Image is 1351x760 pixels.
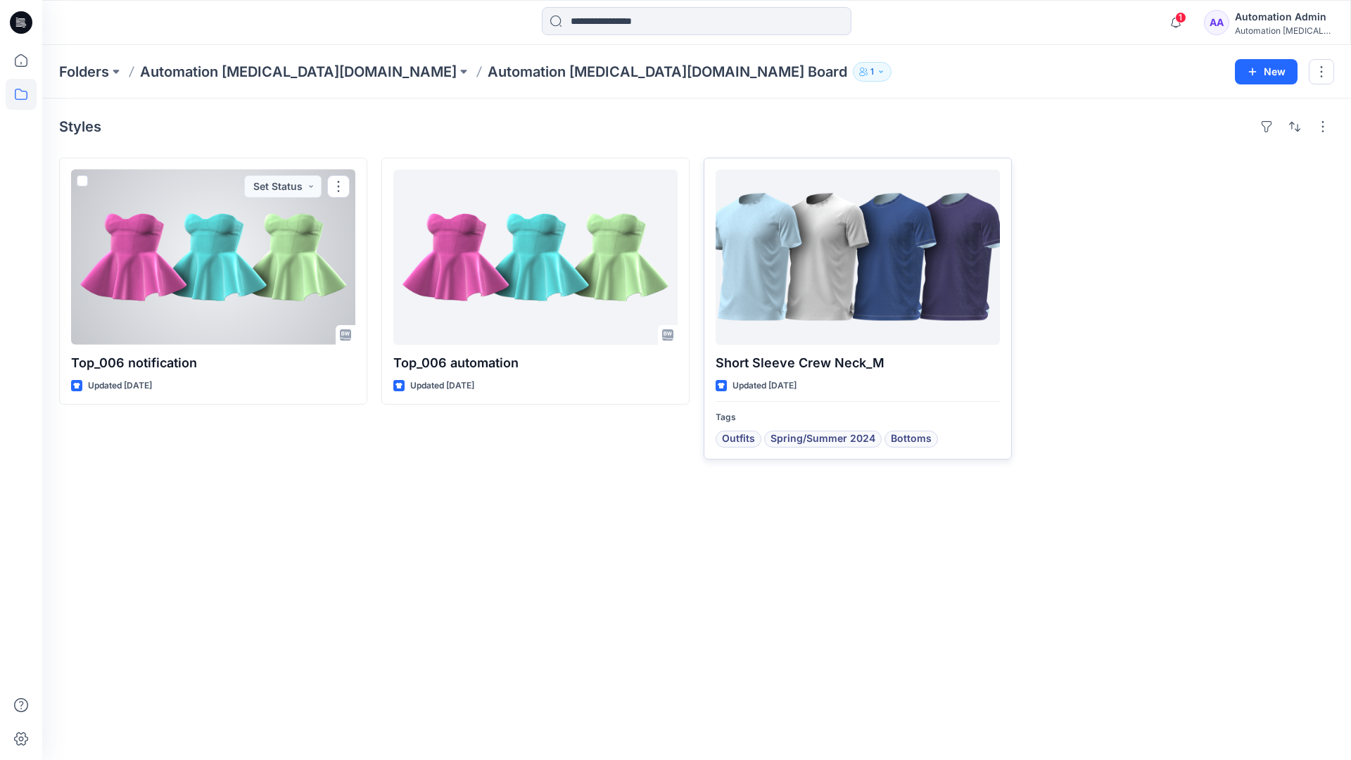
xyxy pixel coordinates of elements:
p: Top_006 notification [71,353,355,373]
div: Automation Admin [1235,8,1333,25]
h4: Styles [59,118,101,135]
a: Folders [59,62,109,82]
p: 1 [870,64,874,80]
button: 1 [853,62,892,82]
a: Short Sleeve Crew Neck_M [716,170,1000,345]
p: Short Sleeve Crew Neck_M [716,353,1000,373]
div: AA [1204,10,1229,35]
p: Updated [DATE] [88,379,152,393]
span: Spring/Summer 2024 [770,431,875,448]
p: Top_006 automation [393,353,678,373]
p: Automation [MEDICAL_DATA][DOMAIN_NAME] Board [488,62,847,82]
a: Top_006 automation [393,170,678,345]
span: Outfits [722,431,755,448]
p: Updated [DATE] [410,379,474,393]
span: 1 [1175,12,1186,23]
a: Automation [MEDICAL_DATA][DOMAIN_NAME] [140,62,457,82]
div: Automation [MEDICAL_DATA]... [1235,25,1333,36]
p: Tags [716,410,1000,425]
a: Top_006 notification [71,170,355,345]
span: Bottoms [891,431,932,448]
p: Updated [DATE] [732,379,797,393]
button: New [1235,59,1298,84]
